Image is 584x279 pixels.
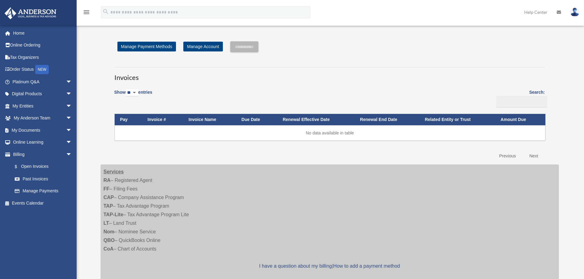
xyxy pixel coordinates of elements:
[4,51,81,63] a: Tax Organizers
[66,100,78,112] span: arrow_drop_down
[4,76,81,88] a: Platinum Q&Aarrow_drop_down
[66,112,78,125] span: arrow_drop_down
[104,221,109,226] strong: LT
[104,262,556,270] p: |
[66,148,78,161] span: arrow_drop_down
[183,42,223,51] a: Manage Account
[4,63,81,76] a: Order StatusNEW
[104,195,114,200] strong: CAP
[496,96,547,107] input: Search:
[102,8,109,15] i: search
[494,150,520,162] a: Previous
[115,125,545,141] td: No data available in table
[114,67,545,82] h3: Invoices
[104,229,115,234] strong: Nom
[126,89,138,96] select: Showentries
[104,186,110,191] strong: FF
[9,160,75,173] a: $Open Invoices
[104,238,115,243] strong: QBO
[259,263,332,269] a: I have a question about my billing
[4,88,81,100] a: Digital Productsarrow_drop_down
[104,212,124,217] strong: TAP-Lite
[142,114,183,125] th: Invoice #: activate to sort column ascending
[570,8,579,17] img: User Pic
[236,114,277,125] th: Due Date: activate to sort column ascending
[114,89,152,103] label: Show entries
[4,27,81,39] a: Home
[494,89,545,107] label: Search:
[9,185,78,197] a: Manage Payments
[66,124,78,137] span: arrow_drop_down
[354,114,419,125] th: Renewal End Date: activate to sort column ascending
[4,112,81,124] a: My Anderson Teamarrow_drop_down
[104,169,124,174] strong: Services
[115,114,142,125] th: Pay: activate to sort column descending
[66,136,78,149] span: arrow_drop_down
[419,114,495,125] th: Related Entity or Trust: activate to sort column ascending
[4,197,81,209] a: Events Calendar
[83,9,90,16] i: menu
[277,114,354,125] th: Renewal Effective Date: activate to sort column ascending
[18,163,21,171] span: $
[4,124,81,136] a: My Documentsarrow_drop_down
[83,11,90,16] a: menu
[333,263,400,269] a: How to add a payment method
[495,114,545,125] th: Amount Due: activate to sort column ascending
[4,136,81,149] a: Online Learningarrow_drop_down
[3,7,58,19] img: Anderson Advisors Platinum Portal
[4,39,81,51] a: Online Ordering
[9,173,78,185] a: Past Invoices
[525,150,543,162] a: Next
[104,178,111,183] strong: RA
[35,65,49,74] div: NEW
[183,114,236,125] th: Invoice Name: activate to sort column ascending
[4,148,78,160] a: Billingarrow_drop_down
[66,76,78,88] span: arrow_drop_down
[117,42,176,51] a: Manage Payment Methods
[104,246,114,251] strong: CoA
[104,203,113,209] strong: TAP
[66,88,78,100] span: arrow_drop_down
[4,100,81,112] a: My Entitiesarrow_drop_down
